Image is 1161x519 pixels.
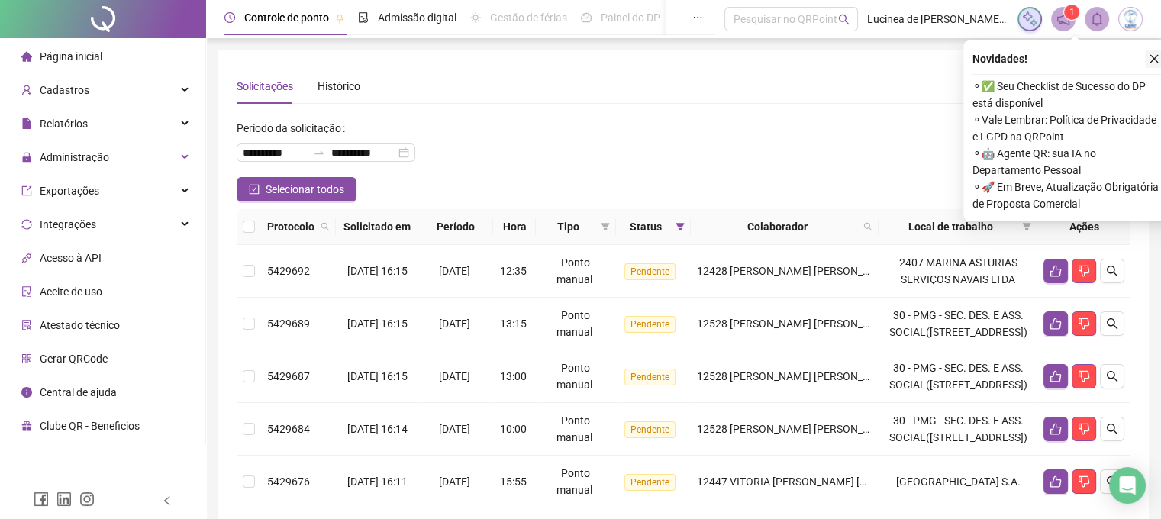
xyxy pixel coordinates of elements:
span: like [1050,265,1062,277]
span: Admissão digital [378,11,456,24]
span: Pendente [624,263,676,280]
span: Acesso à API [40,252,102,264]
span: audit [21,286,32,297]
span: Gerar QRCode [40,353,108,365]
span: [DATE] [439,265,470,277]
span: dislike [1078,423,1090,435]
span: 5429687 [267,370,310,382]
span: 15:55 [500,475,527,488]
span: file [21,118,32,129]
td: 30 - PMG - SEC. DES. E ASS. SOCIAL([STREET_ADDRESS]) [879,350,1037,403]
span: api [21,253,32,263]
span: ellipsis [692,12,703,23]
span: info-circle [21,387,32,398]
span: [DATE] [439,423,470,435]
span: linkedin [56,492,72,507]
span: home [21,51,32,62]
span: search [318,215,333,238]
span: facebook [34,492,49,507]
span: close [1149,53,1159,64]
span: [DATE] [439,318,470,330]
span: Selecionar todos [266,181,344,198]
sup: 1 [1064,5,1079,20]
span: Pendente [624,316,676,333]
span: gift [21,421,32,431]
span: Ponto manual [556,362,592,391]
span: left [162,495,173,506]
span: 12:35 [500,265,527,277]
span: filter [1022,222,1031,231]
span: dislike [1078,318,1090,330]
span: to [313,147,325,159]
span: like [1050,423,1062,435]
span: Protocolo [267,218,314,235]
span: search [1106,370,1118,382]
span: Exportações [40,185,99,197]
div: Histórico [318,78,360,95]
div: Solicitações [237,78,293,95]
button: Selecionar todos [237,177,356,201]
span: Gestão de férias [490,11,567,24]
span: search [1106,265,1118,277]
label: Período da solicitação [237,116,351,140]
span: filter [598,215,613,238]
span: Controle de ponto [244,11,329,24]
span: Pendente [624,421,676,438]
span: bell [1090,12,1104,26]
th: Período [418,209,493,245]
span: lock [21,152,32,163]
span: instagram [79,492,95,507]
span: Administração [40,151,109,163]
span: [DATE] 16:11 [347,475,408,488]
span: qrcode [21,353,32,364]
span: Tipo [542,218,595,235]
span: notification [1056,12,1070,26]
span: Relatórios [40,118,88,130]
img: sparkle-icon.fc2bf0ac1784a2077858766a79e2daf3.svg [1021,11,1038,27]
div: Open Intercom Messenger [1109,467,1146,504]
span: 10:00 [500,423,527,435]
span: 13:00 [500,370,527,382]
span: 5429689 [267,318,310,330]
span: search [838,14,850,25]
span: 5429684 [267,423,310,435]
span: sun [470,12,481,23]
span: Cadastros [40,84,89,96]
span: 12447 VITORIA [PERSON_NAME] [PERSON_NAME] [697,475,938,488]
span: [DATE] 16:15 [347,318,408,330]
span: 1 [1069,7,1075,18]
span: search [321,222,330,231]
span: Integrações [40,218,96,230]
td: [GEOGRAPHIC_DATA] S.A. [879,456,1037,508]
span: Local de trabalho [885,218,1016,235]
span: file-done [358,12,369,23]
span: filter [1019,215,1034,238]
span: pushpin [335,14,344,23]
span: Colaborador [697,218,857,235]
span: [DATE] 16:15 [347,370,408,382]
span: like [1050,370,1062,382]
span: 12428 [PERSON_NAME] [PERSON_NAME] [697,265,895,277]
span: sync [21,219,32,230]
th: Hora [493,209,535,245]
span: Ponto manual [556,309,592,338]
span: 13:15 [500,318,527,330]
th: Solicitado em [336,209,418,245]
span: clock-circle [224,12,235,23]
span: [DATE] 16:15 [347,265,408,277]
span: swap-right [313,147,325,159]
span: [DATE] 16:14 [347,423,408,435]
span: Ponto manual [556,414,592,443]
span: 12528 [PERSON_NAME] [PERSON_NAME] [697,370,895,382]
span: 5429676 [267,475,310,488]
span: Pendente [624,369,676,385]
span: Painel do DP [601,11,660,24]
span: Ponto manual [556,256,592,285]
span: pushpin [666,14,676,23]
img: 83834 [1119,8,1142,31]
span: search [1106,423,1118,435]
span: 12528 [PERSON_NAME] [PERSON_NAME] [697,423,895,435]
span: [DATE] [439,370,470,382]
span: search [860,215,876,238]
td: 30 - PMG - SEC. DES. E ASS. SOCIAL([STREET_ADDRESS]) [879,298,1037,350]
